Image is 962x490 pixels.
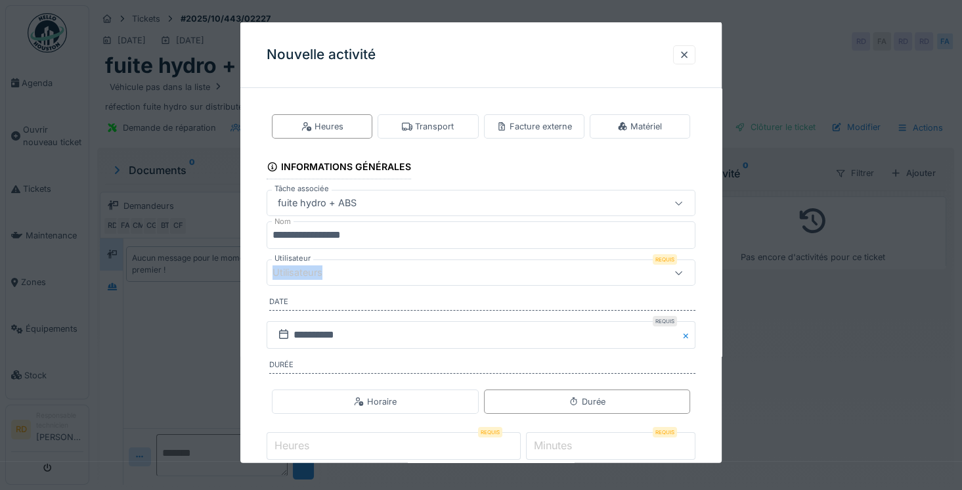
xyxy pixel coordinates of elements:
label: Utilisateur [272,253,313,264]
div: Requis [653,427,677,437]
div: Durée [569,395,605,407]
div: Horaire [354,395,397,407]
label: Minutes [531,437,575,453]
button: Close [681,321,695,349]
label: Date [269,296,695,311]
div: fuite hydro + ABS [273,196,362,210]
label: Tâche associée [272,183,332,194]
div: Requis [653,254,677,265]
div: Transport [402,120,454,133]
h3: Nouvelle activité [267,47,376,63]
div: Facture externe [496,120,572,133]
div: Informations générales [267,157,411,179]
label: Nom [272,216,294,227]
label: Heures [272,437,312,453]
div: Requis [653,316,677,326]
label: Durée [269,359,695,374]
div: Requis [478,427,502,437]
div: Heures [301,120,343,133]
div: Utilisateurs [273,265,341,280]
div: Matériel [617,120,662,133]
